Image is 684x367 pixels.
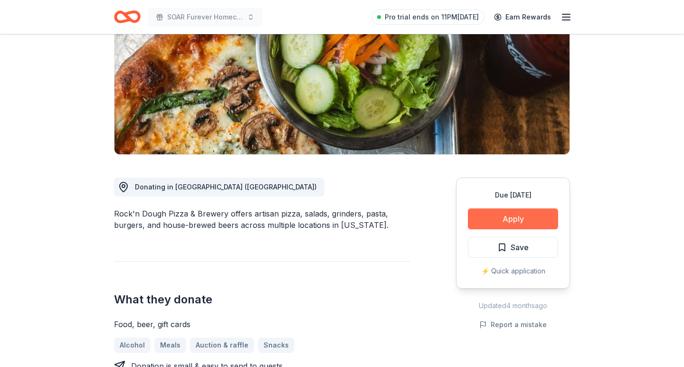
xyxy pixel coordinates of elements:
h2: What they donate [114,292,410,307]
a: Home [114,6,141,28]
button: Save [468,237,558,258]
div: Food, beer, gift cards [114,319,410,330]
span: Donating in [GEOGRAPHIC_DATA] ([GEOGRAPHIC_DATA]) [135,183,317,191]
a: Meals [154,338,186,353]
div: Due [DATE] [468,189,558,201]
div: Updated 4 months ago [456,300,570,311]
a: Earn Rewards [488,9,557,26]
div: Rock'n Dough Pizza & Brewery offers artisan pizza, salads, grinders, pasta, burgers, and house-br... [114,208,410,231]
a: Alcohol [114,338,151,353]
a: Pro trial ends on 11PM[DATE] [371,9,484,25]
span: SOAR Furever Homecoming Gala [167,11,243,23]
button: Apply [468,208,558,229]
span: Save [511,241,529,254]
button: SOAR Furever Homecoming Gala [148,8,262,27]
div: ⚡️ Quick application [468,265,558,277]
a: Auction & raffle [190,338,254,353]
a: Snacks [258,338,294,353]
button: Report a mistake [479,319,547,330]
span: Pro trial ends on 11PM[DATE] [385,11,479,23]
